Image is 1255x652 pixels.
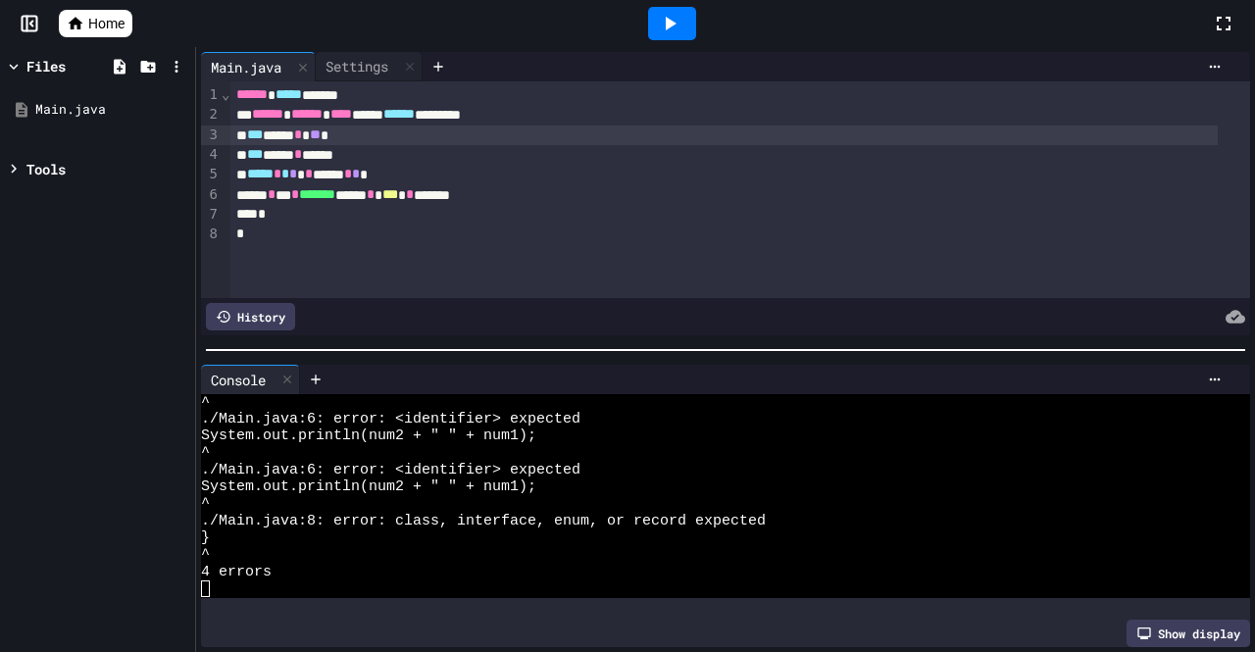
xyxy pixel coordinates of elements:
div: 6 [201,185,221,205]
div: Main.java [201,52,316,81]
span: System.out.println(num2 + " " + num1); [201,427,536,444]
div: Show display [1127,620,1250,647]
div: 8 [201,225,221,244]
div: Tools [26,159,66,179]
span: Home [88,14,125,33]
span: ./Main.java:6: error: <identifier> expected [201,411,580,427]
div: 2 [201,105,221,125]
span: 4 errors [201,564,272,580]
span: ^ [201,546,210,563]
span: ^ [201,495,210,512]
span: } [201,529,210,546]
div: 1 [201,85,221,105]
span: Fold line [221,86,230,102]
div: Main.java [35,100,188,120]
div: Settings [316,52,423,81]
div: 3 [201,125,221,145]
div: 4 [201,145,221,165]
div: Main.java [201,57,291,77]
span: ./Main.java:6: error: <identifier> expected [201,462,580,478]
div: Console [201,365,300,394]
div: Settings [316,56,398,76]
span: ^ [201,444,210,461]
div: 5 [201,165,221,184]
div: Files [26,56,66,76]
div: 7 [201,205,221,225]
span: ^ [201,394,210,411]
span: ./Main.java:8: error: class, interface, enum, or record expected [201,513,766,529]
span: System.out.println(num2 + " " + num1); [201,478,536,495]
a: Home [59,10,132,37]
div: Console [201,370,276,390]
div: History [206,303,295,330]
